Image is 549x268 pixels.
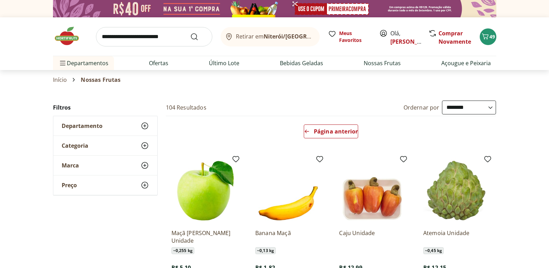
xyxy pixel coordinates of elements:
span: 49 [489,33,495,40]
a: Banana Maçã [255,229,321,244]
input: search [96,27,212,46]
a: Meus Favoritos [328,30,371,44]
a: Maçã [PERSON_NAME] Unidade [171,229,237,244]
button: Menu [59,55,67,71]
button: Carrinho [480,28,496,45]
h2: 104 Resultados [166,104,206,111]
img: Maçã Granny Smith Unidade [171,158,237,224]
span: Departamentos [59,55,108,71]
span: Retirar em [236,33,312,40]
b: Niterói/[GEOGRAPHIC_DATA] [264,33,343,40]
button: Submit Search [190,33,207,41]
img: Hortifruti [53,26,88,46]
button: Categoria [53,136,157,155]
span: Departamento [62,122,103,129]
a: Caju Unidade [339,229,405,244]
a: Ofertas [149,59,168,67]
span: Meus Favoritos [339,30,371,44]
label: Ordernar por [404,104,440,111]
button: Preço [53,175,157,195]
h2: Filtros [53,101,158,114]
span: Olá, [390,29,421,46]
img: Caju Unidade [339,158,405,224]
a: [PERSON_NAME] [390,38,435,45]
span: Nossas Frutas [81,77,121,83]
span: ~ 0,13 kg [255,247,276,254]
img: Atemoia Unidade [423,158,489,224]
span: Página anterior [314,129,358,134]
button: Departamento [53,116,157,136]
button: Marca [53,156,157,175]
span: Preço [62,182,77,189]
img: Banana Maçã [255,158,321,224]
svg: Arrow Left icon [304,129,310,134]
button: Retirar emNiterói/[GEOGRAPHIC_DATA] [221,27,320,46]
a: Nossas Frutas [364,59,401,67]
span: ~ 0,255 kg [171,247,194,254]
a: Início [53,77,67,83]
span: ~ 0,45 kg [423,247,444,254]
span: Marca [62,162,79,169]
a: Comprar Novamente [439,29,471,45]
a: Atemoia Unidade [423,229,489,244]
span: Categoria [62,142,88,149]
a: Açougue e Peixaria [441,59,491,67]
a: Último Lote [209,59,239,67]
a: Bebidas Geladas [280,59,323,67]
a: Página anterior [304,124,358,141]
